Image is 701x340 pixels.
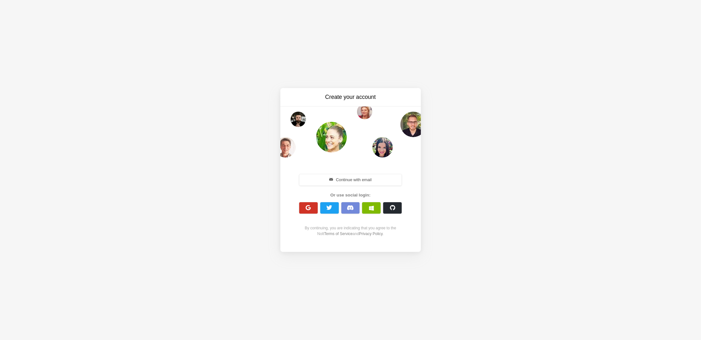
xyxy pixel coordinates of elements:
a: Privacy Policy [359,232,383,236]
div: Or use social login: [296,192,406,198]
h3: Create your account [297,93,404,101]
div: By continuing, you are indicating that you agree to the Nolt and . [296,225,406,237]
a: Terms of Service [324,232,353,236]
button: Continue with email [299,174,402,186]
